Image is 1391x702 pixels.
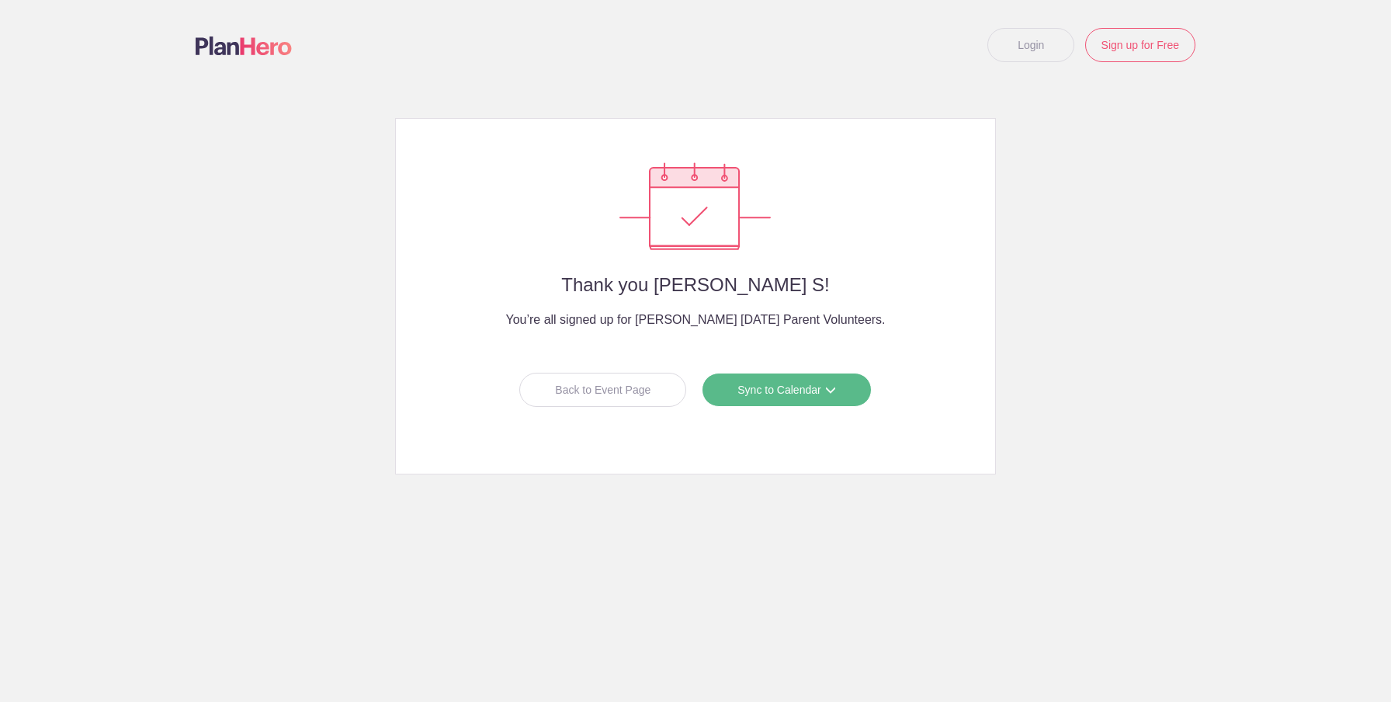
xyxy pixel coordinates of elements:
[619,162,771,250] img: Success confirmation
[427,311,963,329] h4: You’re all signed up for [PERSON_NAME] [DATE] Parent Volunteers.
[519,373,686,407] a: Back to Event Page
[427,275,963,295] h2: Thank you [PERSON_NAME] S!
[987,28,1074,62] a: Login
[702,373,871,407] a: Sync to Calendar
[1085,28,1195,62] a: Sign up for Free
[196,36,292,55] img: Logo main planhero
